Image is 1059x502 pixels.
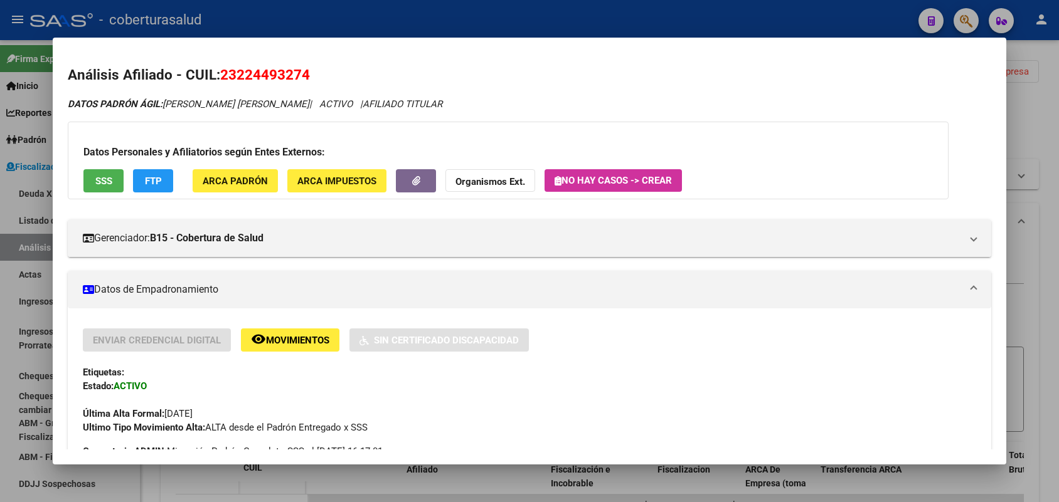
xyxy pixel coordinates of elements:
[241,328,339,352] button: Movimientos
[68,98,442,110] i: | ACTIVO |
[114,380,147,392] strong: ACTIVO
[83,282,961,297] mat-panel-title: Datos de Empadronamiento
[83,446,167,457] strong: Comentario ADMIN:
[68,271,991,308] mat-expansion-panel-header: Datos de Empadronamiento
[145,175,162,187] span: FTP
[374,335,519,346] span: Sin Certificado Discapacidad
[68,219,991,257] mat-expansion-panel-header: Gerenciador:B15 - Cobertura de Salud
[93,335,221,346] span: Enviar Credencial Digital
[83,408,193,419] span: [DATE]
[363,98,442,110] span: AFILIADO TITULAR
[220,66,310,83] span: 23224493274
[68,98,309,110] span: [PERSON_NAME] [PERSON_NAME]
[545,169,682,192] button: No hay casos -> Crear
[83,328,231,352] button: Enviar Credencial Digital
[83,380,114,392] strong: Estado:
[83,231,961,246] mat-panel-title: Gerenciador:
[193,169,278,192] button: ARCA Padrón
[455,176,525,187] strong: Organismos Ext.
[1016,459,1046,489] iframe: Intercom live chat
[133,169,173,192] button: FTP
[266,335,329,346] span: Movimientos
[83,367,124,378] strong: Etiquetas:
[95,175,112,187] span: SSS
[68,65,991,86] h2: Análisis Afiliado - CUIL:
[555,175,672,186] span: No hay casos -> Crear
[83,422,368,433] span: ALTA desde el Padrón Entregado x SSS
[251,332,266,347] mat-icon: remove_red_eye
[150,231,263,246] strong: B15 - Cobertura de Salud
[83,444,383,458] span: Migración Padrón Completo SSS el [DATE] 16:17:01
[203,175,268,187] span: ARCA Padrón
[83,169,124,192] button: SSS
[83,145,933,160] h3: Datos Personales y Afiliatorios según Entes Externos:
[68,98,162,110] strong: DATOS PADRÓN ÁGIL:
[287,169,386,192] button: ARCA Impuestos
[83,408,164,419] strong: Última Alta Formal:
[83,422,205,433] strong: Ultimo Tipo Movimiento Alta:
[349,328,529,352] button: Sin Certificado Discapacidad
[445,169,535,192] button: Organismos Ext.
[297,175,376,187] span: ARCA Impuestos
